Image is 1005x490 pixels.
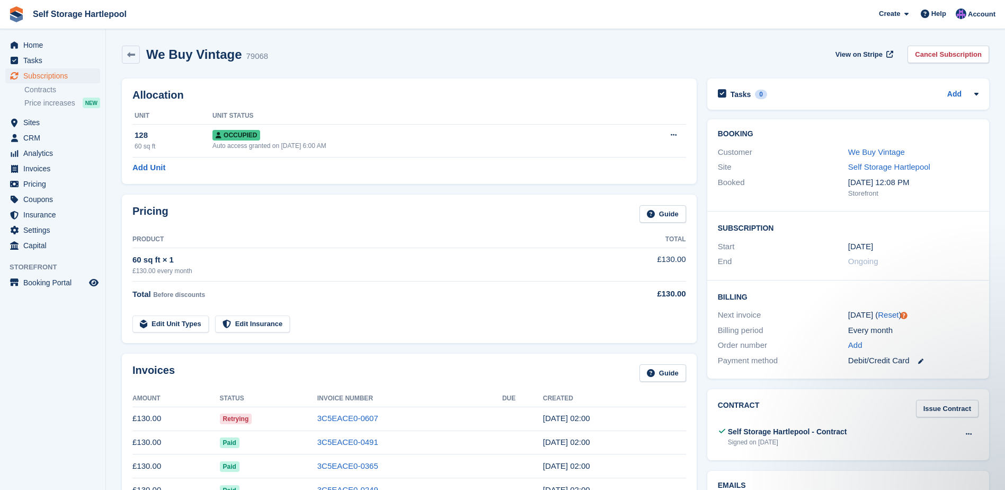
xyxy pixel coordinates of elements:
h2: Emails [718,482,979,490]
span: Retrying [220,414,252,424]
div: Site [718,161,848,173]
div: [DATE] ( ) [848,309,979,321]
a: menu [5,146,100,161]
a: 3C5EACE0-0607 [317,414,378,423]
th: Unit Status [212,108,609,125]
a: Preview store [87,276,100,289]
span: Before discounts [153,291,205,299]
a: menu [5,238,100,253]
div: £130.00 every month [132,266,600,276]
th: Created [543,390,686,407]
time: 2025-07-28 01:00:26 UTC [543,461,590,470]
span: Tasks [23,53,87,68]
h2: We Buy Vintage [146,47,242,62]
a: Cancel Subscription [908,46,989,63]
span: Price increases [24,98,75,108]
span: Create [879,8,900,19]
a: menu [5,130,100,145]
div: Every month [848,325,979,337]
span: Paid [220,437,239,448]
a: 3C5EACE0-0491 [317,437,378,447]
img: Sean Wood [956,8,966,19]
td: £130.00 [132,454,220,478]
a: menu [5,275,100,290]
a: Add [848,339,862,352]
th: Total [600,231,686,248]
a: menu [5,177,100,191]
div: 60 sq ft × 1 [132,254,600,266]
th: Invoice Number [317,390,502,407]
th: Product [132,231,600,248]
span: Pricing [23,177,87,191]
td: £130.00 [600,248,686,281]
a: Price increases NEW [24,97,100,109]
span: Booking Portal [23,275,87,290]
div: 79068 [246,50,269,63]
div: 60 sq ft [135,142,212,151]
div: Self Storage Hartlepool - Contract [728,426,847,437]
div: Signed on [DATE] [728,437,847,447]
div: Storefront [848,188,979,199]
a: Edit Unit Types [132,316,209,333]
th: Status [220,390,317,407]
a: Self Storage Hartlepool [848,162,930,171]
time: 2025-08-28 01:00:27 UTC [543,437,590,447]
div: Booked [718,177,848,199]
a: View on Stripe [831,46,895,63]
span: CRM [23,130,87,145]
a: Add Unit [132,162,165,174]
h2: Tasks [731,90,751,99]
span: Total [132,290,151,299]
a: 3C5EACE0-0365 [317,461,378,470]
span: View on Stripe [835,49,883,60]
a: menu [5,161,100,176]
a: menu [5,68,100,83]
a: menu [5,192,100,207]
h2: Subscription [718,222,979,233]
time: 2025-09-28 01:00:43 UTC [543,414,590,423]
div: Tooltip anchor [899,311,909,320]
div: Customer [718,146,848,159]
td: £130.00 [132,407,220,431]
a: menu [5,53,100,68]
span: Occupied [212,130,260,141]
div: Debit/Credit Card [848,355,979,367]
time: 2025-03-28 01:00:00 UTC [848,241,873,253]
a: Edit Insurance [215,316,290,333]
th: Amount [132,390,220,407]
img: stora-icon-8386f47178a22dfd0bd8f6a31ec36ba5ce8667c1dd55bd0f319d3a0aa187defe.svg [8,6,24,22]
h2: Invoices [132,364,175,382]
span: Settings [23,223,87,238]
div: Auto access granted on [DATE] 6:00 AM [212,141,609,151]
a: Contracts [24,85,100,95]
span: Subscriptions [23,68,87,83]
span: Account [968,9,995,20]
a: menu [5,207,100,222]
h2: Pricing [132,205,168,223]
div: End [718,256,848,268]
div: Order number [718,339,848,352]
span: Home [23,38,87,52]
div: £130.00 [600,288,686,300]
span: Invoices [23,161,87,176]
div: NEW [83,98,100,108]
a: menu [5,223,100,238]
span: Ongoing [848,257,878,266]
td: £130.00 [132,431,220,454]
span: Analytics [23,146,87,161]
a: Guide [639,364,686,382]
th: Unit [132,108,212,125]
a: Self Storage Hartlepool [29,5,131,23]
a: Guide [639,205,686,223]
h2: Booking [718,130,979,138]
div: Start [718,241,848,253]
div: Payment method [718,355,848,367]
th: Due [502,390,543,407]
span: Paid [220,461,239,472]
div: 0 [755,90,767,99]
a: Issue Contract [916,400,979,417]
span: Sites [23,115,87,130]
span: Insurance [23,207,87,222]
div: Billing period [718,325,848,337]
a: Add [947,89,962,101]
